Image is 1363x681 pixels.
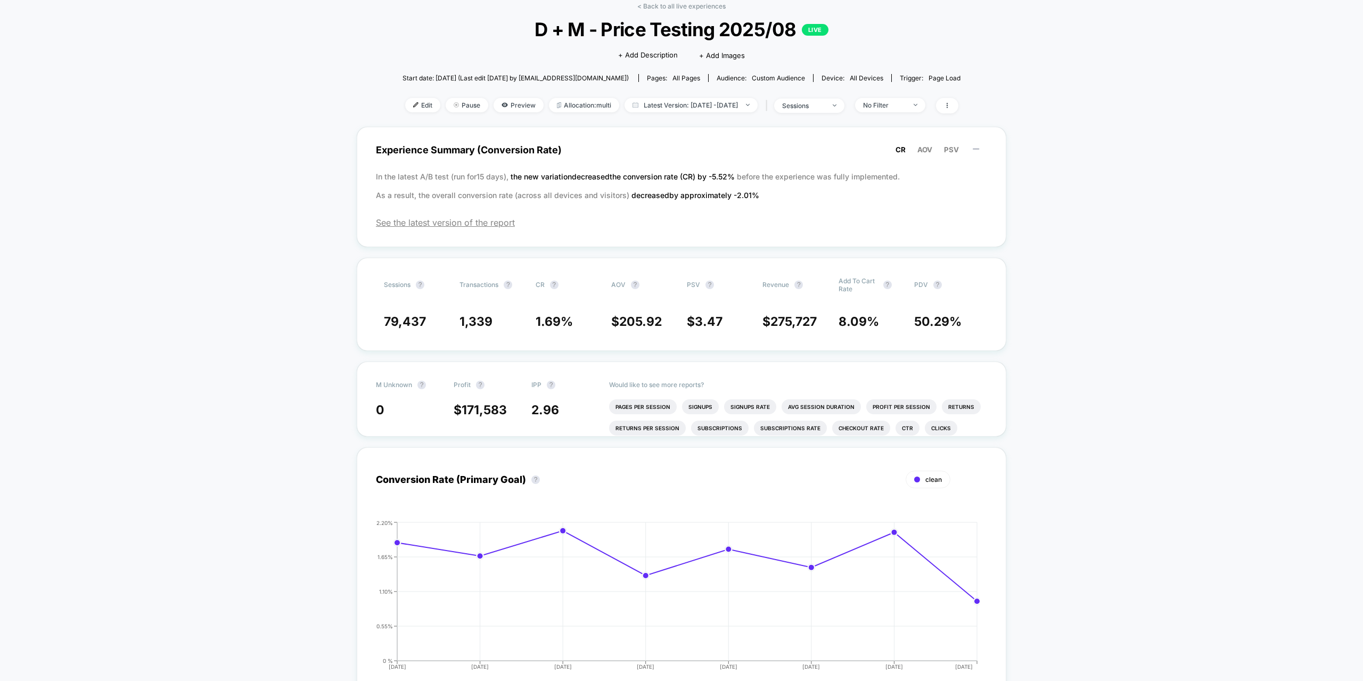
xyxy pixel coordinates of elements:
[377,553,393,560] tspan: 1.65%
[885,663,902,670] tspan: [DATE]
[914,314,962,329] span: 50.29 %
[925,475,942,483] span: clean
[446,98,488,112] span: Pause
[813,74,891,82] span: Device:
[866,399,937,414] li: Profit Per Session
[705,281,714,289] button: ?
[914,104,917,106] img: end
[762,281,789,289] span: Revenue
[763,98,774,113] span: |
[609,399,677,414] li: Pages Per Session
[609,421,686,436] li: Returns Per Session
[531,403,559,417] span: 2.96
[850,74,883,82] span: all devices
[536,281,545,289] span: CR
[631,191,759,200] span: decreased by approximately -2.01 %
[802,663,820,670] tspan: [DATE]
[717,74,805,82] div: Audience:
[719,663,737,670] tspan: [DATE]
[637,663,654,670] tspan: [DATE]
[611,314,662,329] span: $
[687,314,722,329] span: $
[459,281,498,289] span: Transactions
[637,2,726,10] a: < Back to all live experiences
[802,24,828,36] p: LIVE
[504,281,512,289] button: ?
[431,18,933,40] span: D + M - Price Testing 2025/08
[554,663,571,670] tspan: [DATE]
[724,399,776,414] li: Signups Rate
[609,381,987,389] p: Would like to see more reports?
[454,403,507,417] span: $
[892,145,909,154] button: CR
[782,399,861,414] li: Avg Session Duration
[839,314,879,329] span: 8.09 %
[403,74,629,82] span: Start date: [DATE] (Last edit [DATE] by [EMAIL_ADDRESS][DOMAIN_NAME])
[925,421,957,436] li: Clicks
[376,138,987,162] span: Experience Summary (Conversion Rate)
[376,381,412,389] span: M Unknown
[511,172,737,181] span: the new variation decreased the conversion rate (CR) by -5.52 %
[687,281,700,289] span: PSV
[941,145,962,154] button: PSV
[417,381,426,389] button: ?
[647,74,700,82] div: Pages:
[531,475,540,484] button: ?
[832,421,890,436] li: Checkout Rate
[376,217,987,228] span: See the latest version of the report
[376,622,393,629] tspan: 0.55%
[549,98,619,112] span: Allocation: multi
[914,281,928,289] span: PDV
[896,421,919,436] li: Ctr
[550,281,559,289] button: ?
[454,102,459,108] img: end
[384,281,410,289] span: Sessions
[619,314,662,329] span: 205.92
[770,314,817,329] span: 275,727
[413,102,418,108] img: edit
[699,51,745,60] span: + Add Images
[471,663,489,670] tspan: [DATE]
[833,104,836,106] img: end
[672,74,700,82] span: all pages
[695,314,722,329] span: 3.47
[929,74,960,82] span: Page Load
[955,663,973,670] tspan: [DATE]
[557,102,561,108] img: rebalance
[631,281,639,289] button: ?
[883,281,892,289] button: ?
[944,145,959,154] span: PSV
[691,421,749,436] li: Subscriptions
[376,167,987,204] p: In the latest A/B test (run for 15 days), before the experience was fully implemented. As a resul...
[900,74,960,82] div: Trigger:
[405,98,440,112] span: Edit
[384,314,426,329] span: 79,437
[782,102,825,110] div: sessions
[383,657,393,663] tspan: 0 %
[416,281,424,289] button: ?
[531,381,541,389] span: IPP
[376,403,384,417] span: 0
[618,50,678,61] span: + Add Description
[365,520,976,679] div: CONVERSION_RATE
[454,381,471,389] span: Profit
[752,74,805,82] span: Custom Audience
[633,102,638,108] img: calendar
[625,98,758,112] span: Latest Version: [DATE] - [DATE]
[388,663,406,670] tspan: [DATE]
[839,277,878,293] span: Add To Cart Rate
[762,314,817,329] span: $
[942,399,981,414] li: Returns
[494,98,544,112] span: Preview
[863,101,906,109] div: No Filter
[896,145,906,154] span: CR
[459,314,492,329] span: 1,339
[746,104,750,106] img: end
[682,399,719,414] li: Signups
[794,281,803,289] button: ?
[379,588,393,594] tspan: 1.10%
[547,381,555,389] button: ?
[933,281,942,289] button: ?
[754,421,827,436] li: Subscriptions Rate
[611,281,626,289] span: AOV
